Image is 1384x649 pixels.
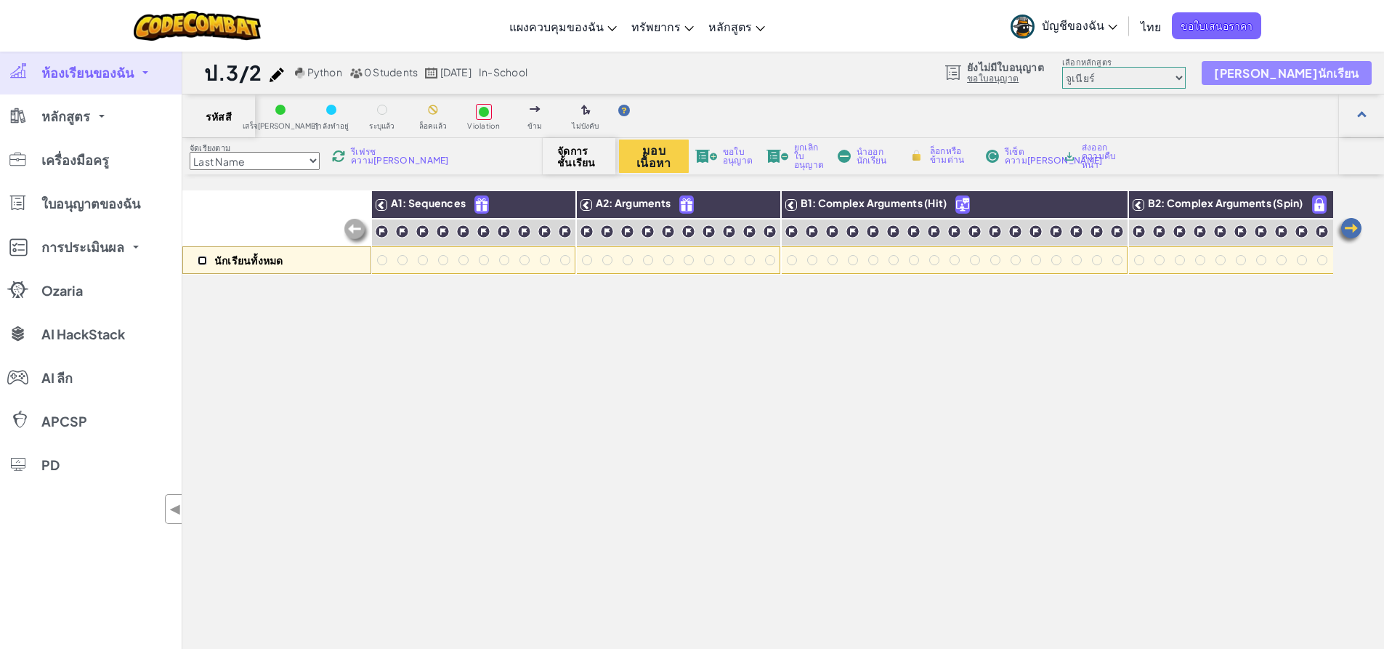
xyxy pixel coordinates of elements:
img: IconChallengeLevel.svg [1234,225,1247,238]
img: IconChallengeLevel.svg [1173,225,1186,238]
label: จัดเรียงตาม [190,142,320,154]
span: ◀ [169,499,182,520]
span: Python [307,65,342,78]
img: IconUnlockWithCall.svg [956,196,969,213]
span: กำลังทำอยู่ [313,122,349,130]
img: IconChallengeLevel.svg [681,225,695,238]
img: IconChallengeLevel.svg [580,225,594,238]
img: IconChallengeLevel.svg [1090,225,1104,238]
span: ระบุแล้ว [369,122,394,130]
span: ล็อคแล้ว [419,122,447,130]
img: IconChallengeLevel.svg [1008,225,1022,238]
img: IconHint.svg [618,105,630,116]
button: [PERSON_NAME]นักเรียน [1202,61,1371,85]
a: ขอใบอนุญาต [967,73,1044,84]
span: ข้าม [527,122,543,130]
img: IconChallengeLevel.svg [1110,225,1124,238]
span: รีเฟรชความ[PERSON_NAME] [351,148,449,165]
img: IconChallengeLevel.svg [1295,225,1308,238]
img: IconPaidLevel.svg [1313,196,1326,213]
img: IconChallengeLevel.svg [886,225,900,238]
span: ห้องเรียนของฉัน [41,66,134,79]
a: ทรัพยากร [624,7,701,46]
img: IconChallengeLevel.svg [456,225,470,238]
img: IconChallengeLevel.svg [641,225,655,238]
img: IconChallengeLevel.svg [702,225,716,238]
img: IconChallengeLevel.svg [1193,225,1207,238]
span: AI HackStack [41,328,125,341]
img: IconChallengeLevel.svg [825,225,839,238]
img: IconChallengeLevel.svg [907,225,920,238]
img: IconChallengeLevel.svg [1315,225,1329,238]
span: ใบอนุญาตของฉัน [41,197,140,210]
img: IconReset.svg [986,150,999,163]
span: AI ลีก [41,371,73,384]
img: IconChallengeLevel.svg [1213,225,1227,238]
img: IconChallengeLevel.svg [1069,225,1083,238]
span: หลักสูตร [41,110,90,123]
img: IconChallengeLevel.svg [661,225,675,238]
span: Violation [467,122,500,130]
span: ยังไม่มีใบอนุญาต [967,61,1044,73]
img: IconChallengeLevel.svg [866,225,880,238]
span: ทรัพยากร [631,19,681,34]
img: IconChallengeLevel.svg [538,225,551,238]
img: IconChallengeLevel.svg [1049,225,1063,238]
img: IconLock.svg [909,149,924,162]
img: IconChallengeLevel.svg [968,225,982,238]
span: รหัสสี [206,110,232,122]
img: IconRemoveStudents.svg [838,150,851,163]
img: IconChallengeLevel.svg [620,225,634,238]
img: Arrow_Left_Inactive.png [342,217,371,246]
img: IconFreeLevelv2.svg [680,196,693,213]
img: IconChallengeLevel.svg [846,225,859,238]
button: มอบเนื้อหา [619,140,689,173]
span: Ozaria [41,284,83,297]
img: IconChallengeLevel.svg [375,225,389,238]
span: เสร็จ[PERSON_NAME] [243,122,318,130]
a: แผงควบคุมของฉัน [502,7,624,46]
span: จัดการชั้นเรียน [557,145,600,168]
img: IconChallengeLevel.svg [1029,225,1043,238]
img: python.png [295,68,306,78]
span: ไม่บังคับ [572,122,599,130]
span: [DATE] [440,65,472,78]
span: ไทย [1141,19,1161,34]
img: IconChallengeLevel.svg [1132,225,1146,238]
img: IconChallengeLevel.svg [600,225,614,238]
img: IconChallengeLevel.svg [742,225,756,238]
label: เลือกหลักสูตร [1062,57,1186,68]
span: [PERSON_NAME]นักเรียน [1214,67,1359,79]
span: A1: Sequences [391,196,466,209]
span: ส่งออกความคืบหน้า [1082,143,1121,169]
img: IconChallengeLevel.svg [805,225,819,238]
a: หลักสูตร [701,7,772,46]
img: IconLicenseApply.svg [695,150,717,163]
img: IconChallengeLevel.svg [497,225,511,238]
span: นำออกนักเรียน [857,148,896,165]
img: IconLicenseRevoke.svg [766,150,788,163]
img: IconFreeLevelv2.svg [475,196,488,213]
img: IconArchive.svg [1063,150,1076,163]
img: IconChallengeLevel.svg [436,225,450,238]
img: IconChallengeLevel.svg [558,225,572,238]
span: รีเซ็ตความ[PERSON_NAME] [1005,148,1103,165]
img: calendar.svg [425,68,438,78]
img: IconChallengeLevel.svg [1152,225,1166,238]
span: บัญชีของฉัน [1042,17,1117,33]
span: B1: Complex Arguments (Hit) [801,196,947,209]
span: A2: Arguments [596,196,671,209]
span: การประเมินผล [41,241,124,254]
img: IconChallengeLevel.svg [416,225,429,238]
img: iconPencil.svg [270,68,284,82]
img: IconChallengeLevel.svg [763,225,777,238]
h1: ป.3/2 [204,59,262,86]
img: CodeCombat logo [134,11,261,41]
span: 0 Students [364,65,418,78]
img: IconChallengeLevel.svg [1274,225,1288,238]
img: IconChallengeLevel.svg [1254,225,1268,238]
p: นักเรียนทั้งหมด [214,254,283,266]
img: IconChallengeLevel.svg [947,225,961,238]
a: ขอใบเสนอราคา [1172,12,1261,39]
span: แผงควบคุมของฉัน [509,19,604,34]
